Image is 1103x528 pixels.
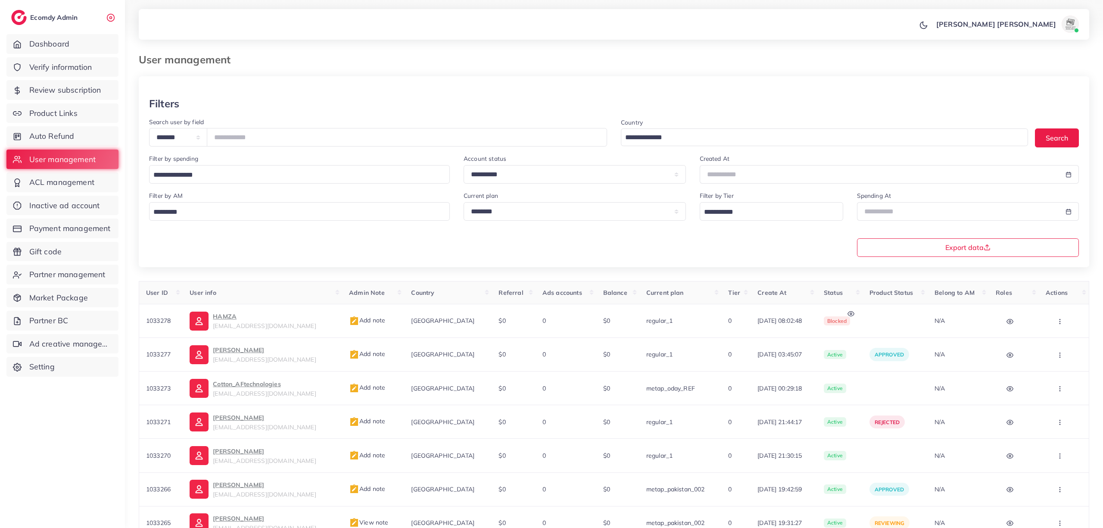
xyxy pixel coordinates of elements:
[646,384,695,392] span: metap_oday_REF
[190,379,335,398] a: Cotton_AFtechnologies[EMAIL_ADDRESS][DOMAIN_NAME]
[728,350,732,358] span: 0
[728,289,740,297] span: Tier
[6,80,118,100] a: Review subscription
[1035,128,1079,147] button: Search
[213,457,316,465] span: [EMAIL_ADDRESS][DOMAIN_NAME]
[603,289,627,297] span: Balance
[29,177,94,188] span: ACL management
[935,485,945,493] span: N/A
[29,269,106,280] span: Partner management
[411,519,474,527] span: [GEOGRAPHIC_DATA]
[935,350,945,358] span: N/A
[1046,289,1068,297] span: Actions
[411,350,474,358] span: [GEOGRAPHIC_DATA]
[824,451,846,460] span: active
[499,519,505,527] span: $0
[728,418,732,426] span: 0
[213,423,316,431] span: [EMAIL_ADDRESS][DOMAIN_NAME]
[146,452,171,459] span: 1033270
[935,418,945,426] span: N/A
[757,418,810,426] span: [DATE] 21:44:17
[542,289,582,297] span: Ads accounts
[464,191,498,200] label: Current plan
[149,118,204,126] label: Search user by field
[29,338,112,350] span: Ad creative management
[29,200,100,211] span: Inactive ad account
[728,452,732,459] span: 0
[935,452,945,459] span: N/A
[728,317,732,325] span: 0
[875,520,904,526] span: reviewing
[875,486,904,493] span: approved
[29,292,88,303] span: Market Package
[757,289,786,297] span: Create At
[29,108,78,119] span: Product Links
[11,10,80,25] a: logoEcomdy Admin
[542,384,546,392] span: 0
[499,350,505,358] span: $0
[646,418,673,426] span: regular_1
[146,384,171,392] span: 1033273
[190,480,335,499] a: [PERSON_NAME][EMAIL_ADDRESS][DOMAIN_NAME]
[6,196,118,216] a: Inactive ad account
[349,450,359,461] img: admin_note.cdd0b510.svg
[824,484,846,494] span: active
[700,202,843,221] div: Search for option
[603,384,610,392] span: $0
[146,519,171,527] span: 1033265
[6,334,118,354] a: Ad creative management
[190,412,335,431] a: [PERSON_NAME][EMAIL_ADDRESS][DOMAIN_NAME]
[411,289,434,297] span: Country
[349,484,359,494] img: admin_note.cdd0b510.svg
[728,384,732,392] span: 0
[945,244,991,251] span: Export data
[757,485,810,494] span: [DATE] 19:42:59
[213,356,316,363] span: [EMAIL_ADDRESS][DOMAIN_NAME]
[349,350,385,358] span: Add note
[542,452,546,459] span: 0
[29,223,111,234] span: Payment management
[824,519,846,528] span: active
[411,384,474,392] span: [GEOGRAPHIC_DATA]
[190,311,335,330] a: HAMZA[EMAIL_ADDRESS][DOMAIN_NAME]
[29,84,101,96] span: Review subscription
[29,62,92,73] span: Verify information
[411,452,474,459] span: [GEOGRAPHIC_DATA]
[146,418,171,426] span: 1033271
[411,418,474,426] span: [GEOGRAPHIC_DATA]
[213,480,316,490] p: [PERSON_NAME]
[646,485,705,493] span: metap_pakistan_002
[6,103,118,123] a: Product Links
[6,242,118,262] a: Gift code
[603,519,610,527] span: $0
[190,412,209,431] img: ic-user-info.36bf1079.svg
[146,350,171,358] span: 1033277
[728,519,732,527] span: 0
[349,485,385,493] span: Add note
[499,418,505,426] span: $0
[150,169,439,182] input: Search for option
[190,446,335,465] a: [PERSON_NAME][EMAIL_ADDRESS][DOMAIN_NAME]
[875,419,900,425] span: rejected
[603,350,610,358] span: $0
[29,131,75,142] span: Auto Refund
[190,345,209,364] img: ic-user-info.36bf1079.svg
[213,322,316,330] span: [EMAIL_ADDRESS][DOMAIN_NAME]
[213,491,316,498] span: [EMAIL_ADDRESS][DOMAIN_NAME]
[932,16,1082,33] a: [PERSON_NAME] [PERSON_NAME]avatar
[349,451,385,459] span: Add note
[499,384,505,392] span: $0
[149,154,198,163] label: Filter by spending
[213,379,316,389] p: Cotton_AFtechnologies
[757,350,810,359] span: [DATE] 03:45:07
[757,451,810,460] span: [DATE] 21:30:15
[464,154,506,163] label: Account status
[757,316,810,325] span: [DATE] 08:02:48
[213,513,316,524] p: [PERSON_NAME]
[935,289,975,297] span: Belong to AM
[646,452,673,459] span: regular_1
[499,317,505,325] span: $0
[6,288,118,308] a: Market Package
[146,289,168,297] span: User ID
[190,289,216,297] span: User info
